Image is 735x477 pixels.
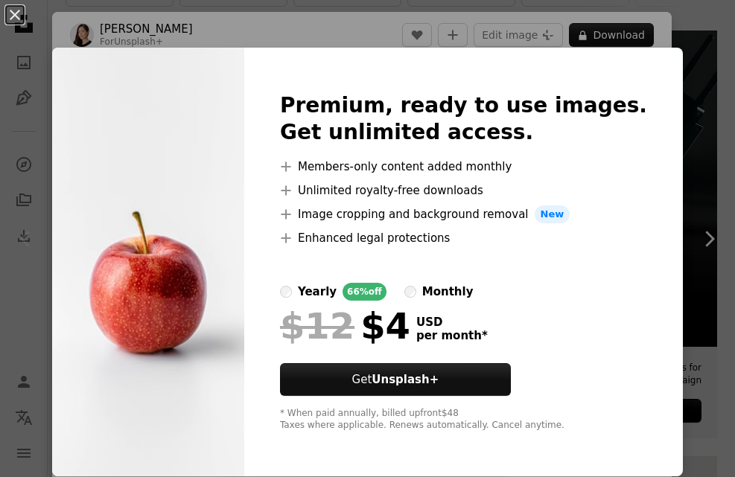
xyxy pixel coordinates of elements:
img: premium_photo-1724249990837-f6dfcb7f3eaa [52,48,244,476]
button: GetUnsplash+ [280,363,511,396]
li: Image cropping and background removal [280,205,647,223]
div: yearly [298,283,337,301]
input: yearly66%off [280,286,292,298]
span: per month * [416,329,488,342]
input: monthly [404,286,416,298]
span: USD [416,316,488,329]
li: Unlimited royalty-free downloads [280,182,647,199]
strong: Unsplash+ [372,373,439,386]
h2: Premium, ready to use images. Get unlimited access. [280,92,647,146]
div: 66% off [343,283,386,301]
li: Enhanced legal protections [280,229,647,247]
span: New [535,205,570,223]
div: monthly [422,283,474,301]
span: $12 [280,307,354,345]
li: Members-only content added monthly [280,158,647,176]
div: $4 [280,307,410,345]
div: * When paid annually, billed upfront $48 Taxes where applicable. Renews automatically. Cancel any... [280,408,647,432]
